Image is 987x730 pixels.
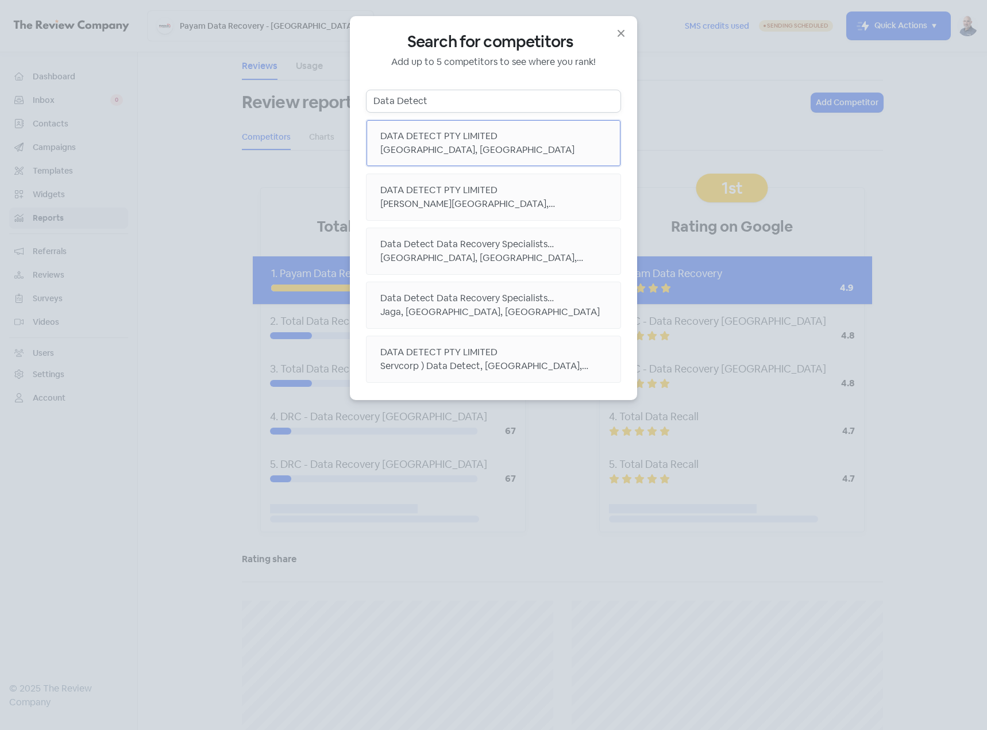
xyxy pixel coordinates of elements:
div: Jaga, [GEOGRAPHIC_DATA], [GEOGRAPHIC_DATA] [380,305,607,319]
div: DATA DETECT PTY LIMITED [380,183,607,197]
p: Add up to 5 competitors to see where you rank! [366,55,621,69]
h4: Search for competitors [366,32,621,52]
div: [GEOGRAPHIC_DATA], [GEOGRAPHIC_DATA], [GEOGRAPHIC_DATA] [380,251,607,265]
div: DATA DETECT PTY LIMITED [380,129,607,143]
div: Data Detect Data Recovery Specialists ([GEOGRAPHIC_DATA]) [380,237,607,251]
div: DATA DETECT PTY LIMITED [380,345,607,359]
div: Servcorp ) Data Detect, [GEOGRAPHIC_DATA], [GEOGRAPHIC_DATA], [GEOGRAPHIC_DATA] [380,359,607,373]
div: Data Detect Data Recovery Specialists ([GEOGRAPHIC_DATA]) [380,291,607,305]
input: Search for competitors... [366,90,621,113]
div: [PERSON_NAME][GEOGRAPHIC_DATA], [GEOGRAPHIC_DATA] [380,197,607,211]
div: [GEOGRAPHIC_DATA], [GEOGRAPHIC_DATA] [380,143,607,157]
